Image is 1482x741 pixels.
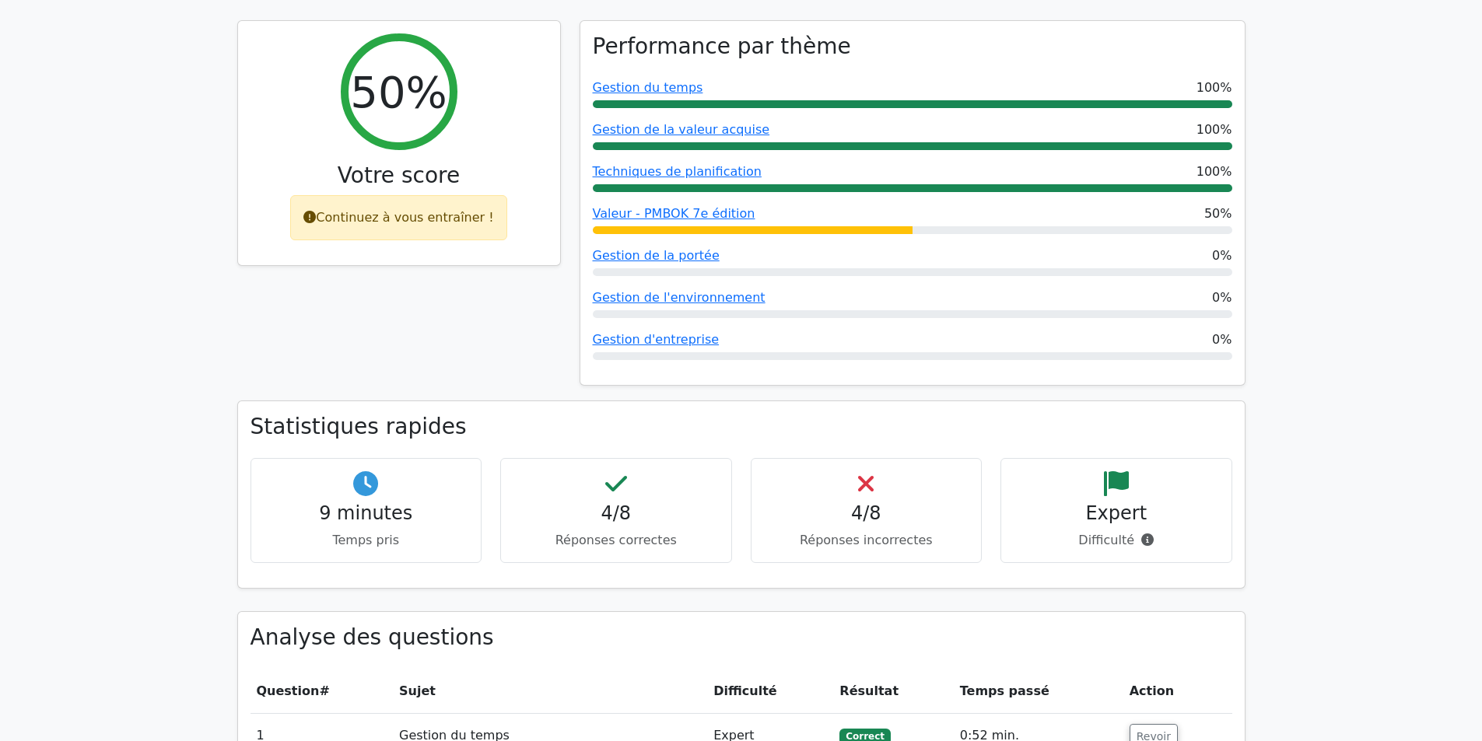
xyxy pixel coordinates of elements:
[350,67,447,117] font: 50%
[593,332,720,347] a: Gestion d'entreprise
[1212,290,1231,305] font: 0%
[593,290,766,305] a: Gestion de l'environnement
[593,33,851,59] font: Performance par thème
[593,164,762,179] a: Techniques de planification
[1204,206,1232,221] font: 50%
[1196,164,1232,179] font: 100%
[601,502,631,524] font: 4/8
[1196,80,1232,95] font: 100%
[251,414,467,439] font: Statistiques rapides
[1085,502,1147,524] font: Expert
[251,624,494,650] font: Analyse des questions
[1130,683,1174,698] font: Action
[593,248,720,263] a: Gestion de la portée
[593,206,755,221] a: Valeur - PMBOK 7e édition
[839,683,899,698] font: Résultat
[1212,332,1231,347] font: 0%
[319,683,329,698] font: #
[399,683,436,698] font: Sujet
[316,210,493,225] font: Continuez à vous entraîner !
[338,163,460,188] font: Votre score
[713,683,776,698] font: Difficulté
[960,683,1049,698] font: Temps passé
[593,122,770,137] a: Gestion de la valeur acquise
[332,533,399,547] font: Temps pris
[1196,122,1232,137] font: 100%
[800,533,933,547] font: Réponses incorrectes
[555,533,677,547] font: Réponses correctes
[319,502,412,524] font: 9 minutes
[257,683,320,698] font: Question
[851,502,881,524] font: 4/8
[1212,248,1231,263] font: 0%
[1078,533,1134,547] font: Difficulté
[593,80,703,95] a: Gestion du temps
